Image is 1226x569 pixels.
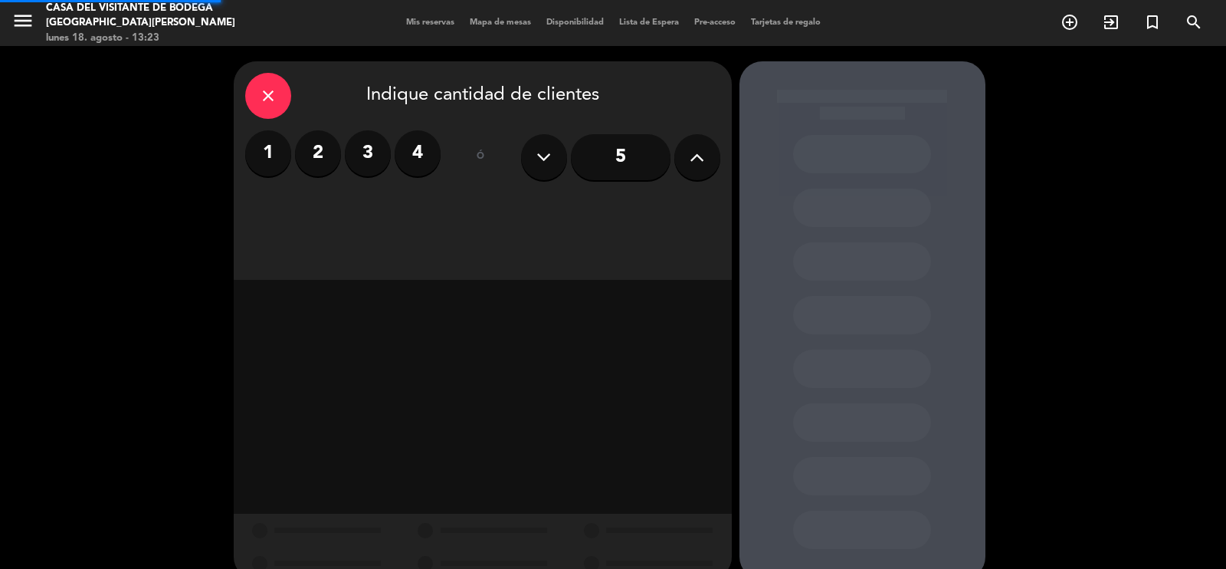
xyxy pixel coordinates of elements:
button: menu [11,9,34,38]
i: turned_in_not [1143,13,1162,31]
label: 4 [395,130,441,176]
label: 2 [295,130,341,176]
label: 1 [245,130,291,176]
i: exit_to_app [1102,13,1120,31]
div: Indique cantidad de clientes [245,73,720,119]
span: Disponibilidad [539,18,611,27]
span: Lista de Espera [611,18,687,27]
span: Pre-acceso [687,18,743,27]
i: close [259,87,277,105]
i: search [1185,13,1203,31]
label: 3 [345,130,391,176]
i: add_circle_outline [1060,13,1079,31]
div: Casa del Visitante de Bodega [GEOGRAPHIC_DATA][PERSON_NAME] [46,1,295,31]
span: Tarjetas de regalo [743,18,828,27]
div: ó [456,130,506,184]
div: lunes 18. agosto - 13:23 [46,31,295,46]
span: Mis reservas [398,18,462,27]
i: menu [11,9,34,32]
span: Mapa de mesas [462,18,539,27]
